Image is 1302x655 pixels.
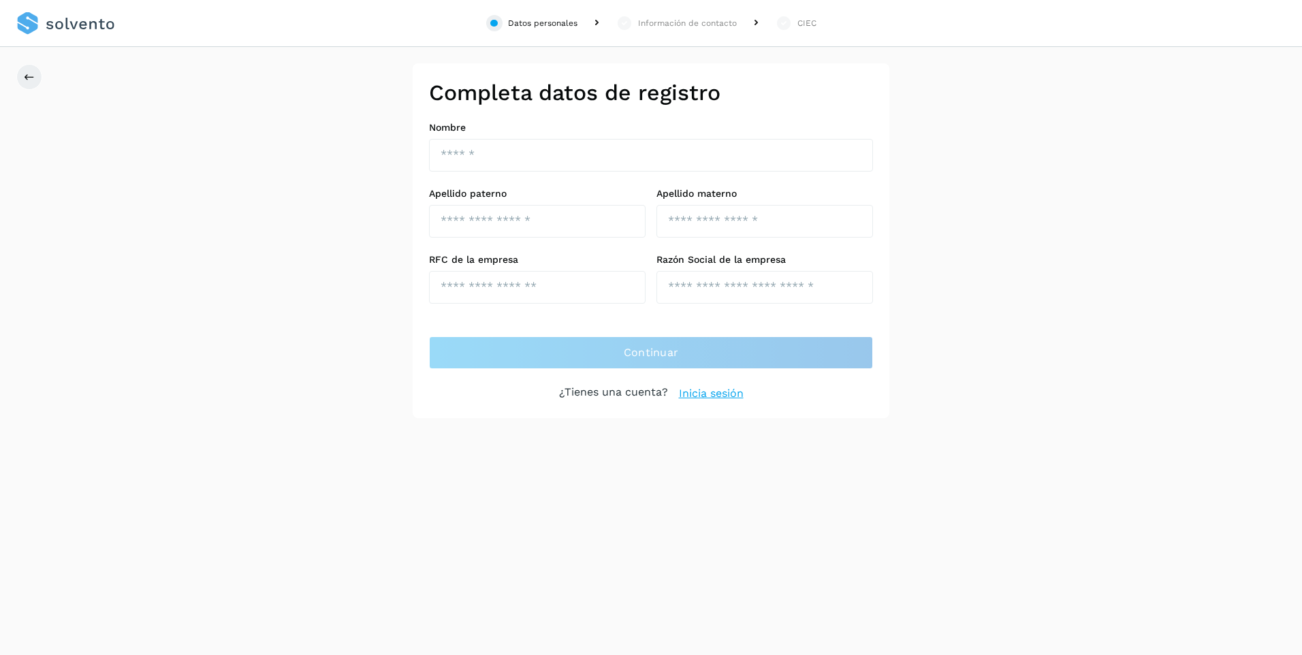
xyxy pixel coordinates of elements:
[679,385,744,402] a: Inicia sesión
[429,80,873,106] h2: Completa datos de registro
[508,17,577,29] div: Datos personales
[429,254,646,266] label: RFC de la empresa
[429,188,646,199] label: Apellido paterno
[797,17,816,29] div: CIEC
[559,385,668,402] p: ¿Tienes una cuenta?
[624,345,679,360] span: Continuar
[656,254,873,266] label: Razón Social de la empresa
[638,17,737,29] div: Información de contacto
[429,336,873,369] button: Continuar
[656,188,873,199] label: Apellido materno
[429,122,873,133] label: Nombre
